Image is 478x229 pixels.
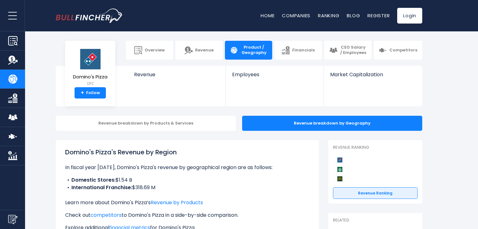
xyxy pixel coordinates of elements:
a: +Follow [75,87,106,99]
span: Revenue [134,72,220,77]
li: $318.69 M [65,184,309,191]
div: Revenue breakdown by Geography [242,116,422,131]
span: Competitors [389,48,417,53]
small: DPZ [73,81,107,87]
a: Market Capitalization [324,66,422,88]
span: Employees [232,72,317,77]
div: Revenue breakdown by Products & Services [56,116,236,131]
span: Financials [292,48,315,53]
a: Financials [274,41,322,60]
span: Market Capitalization [330,72,415,77]
span: Product / Geography [241,45,267,56]
b: International Franchise: [71,184,132,191]
span: CEO Salary / Employees [340,45,366,56]
img: bullfincher logo [56,8,123,23]
span: Overview [145,48,165,53]
a: Product / Geography [225,41,272,60]
a: Revenue [128,66,226,88]
strong: + [81,90,84,96]
h1: Domino's Pizza's Revenue by Region [65,147,309,157]
a: Overview [126,41,173,60]
a: Home [261,12,274,19]
a: Blog [347,12,360,19]
img: Starbucks Corporation competitors logo [336,166,344,173]
a: Revenue [175,41,223,60]
a: Go to homepage [56,8,123,23]
p: Revenue Ranking [333,145,418,150]
a: CEO Salary / Employees [324,41,371,60]
a: Login [397,8,422,24]
a: Revenue Ranking [333,187,418,199]
a: Competitors [374,41,422,60]
a: Domino's Pizza DPZ [73,48,108,88]
p: Check out to Domino's Pizza in a side-by-side comparison. [65,211,309,219]
span: Domino's Pizza [73,74,107,80]
a: competitors [91,211,122,219]
a: Ranking [318,12,339,19]
b: Domestic Stores: [71,176,116,184]
img: Domino's Pizza competitors logo [336,156,344,164]
p: Related [333,218,418,223]
img: McDonald's Corporation competitors logo [336,175,344,183]
a: Employees [226,66,323,88]
p: Learn more about Domino's Pizza’s [65,199,309,206]
a: Revenue by Products [151,199,203,206]
a: Companies [282,12,310,19]
a: Register [367,12,390,19]
p: In fiscal year [DATE], Domino's Pizza's revenue by geographical region are as follows: [65,164,309,171]
li: $1.54 B [65,176,309,184]
span: Revenue [195,48,214,53]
